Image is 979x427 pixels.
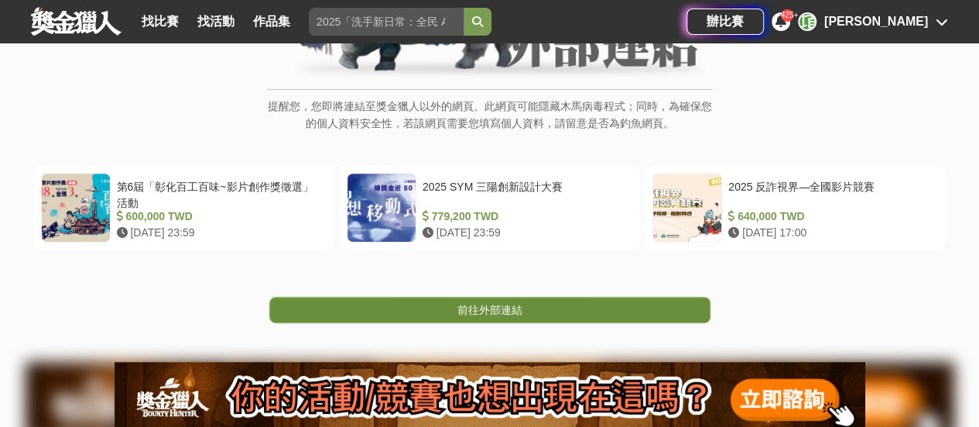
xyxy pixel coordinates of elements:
[781,11,799,19] span: 425+
[309,8,464,36] input: 2025「洗手新日常：全民 ALL IN」洗手歌全台徵選
[117,225,320,241] div: [DATE] 23:59
[267,98,712,148] p: 提醒您，您即將連結至獎金獵人以外的網頁。此網頁可能隱藏木馬病毒程式；同時，為確保您的個人資料安全性，若該網頁需要您填寫個人資料，請留意是否為釣魚網頁。
[824,12,928,31] div: [PERSON_NAME]
[191,11,241,33] a: 找活動
[339,165,640,250] a: 2025 SYM 三陽創新設計大賽 779,200 TWD [DATE] 23:59
[798,12,816,31] div: 項
[728,179,932,208] div: 2025 反詐視界—全國影片競賽
[117,179,320,208] div: 第6屆「彰化百工百味~影片創作獎徵選」活動
[645,165,946,250] a: 2025 反詐視界—全國影片競賽 640,000 TWD [DATE] 17:00
[728,208,932,225] div: 640,000 TWD
[457,304,522,316] span: 前往外部連結
[686,9,764,35] a: 辦比賽
[269,297,710,323] a: 前往外部連結
[728,225,932,241] div: [DATE] 17:00
[117,208,320,225] div: 600,000 TWD
[423,179,626,208] div: 2025 SYM 三陽創新設計大賽
[423,225,626,241] div: [DATE] 23:59
[423,208,626,225] div: 779,200 TWD
[135,11,185,33] a: 找比賽
[247,11,296,33] a: 作品集
[33,165,334,250] a: 第6屆「彰化百工百味~影片創作獎徵選」活動 600,000 TWD [DATE] 23:59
